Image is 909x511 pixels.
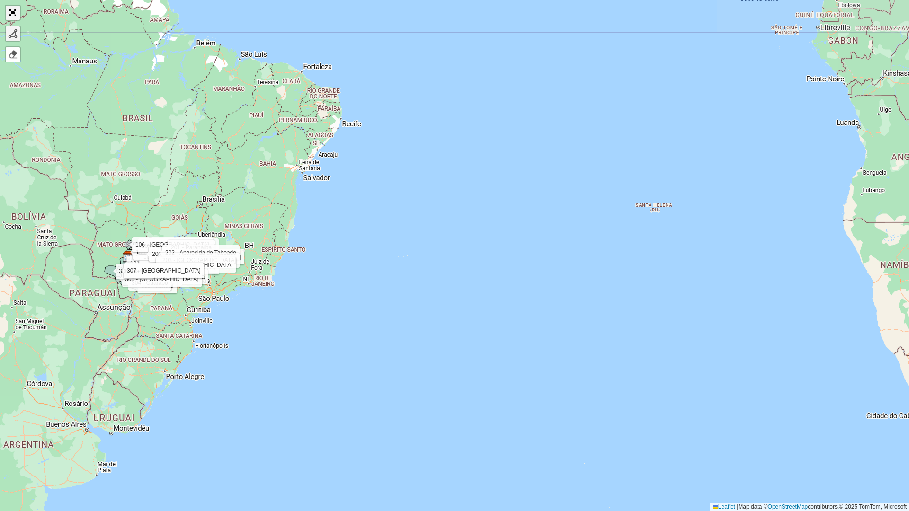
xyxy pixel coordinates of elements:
[768,503,808,510] a: OpenStreetMap
[6,47,20,62] div: Remover camada(s)
[6,6,20,20] a: Abrir mapa em tela cheia
[713,503,735,510] a: Leaflet
[123,251,135,263] img: Marker
[710,503,909,511] div: Map data © contributors,© 2025 TomTom, Microsoft
[737,503,738,510] span: |
[6,26,20,41] div: Desenhar um polígono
